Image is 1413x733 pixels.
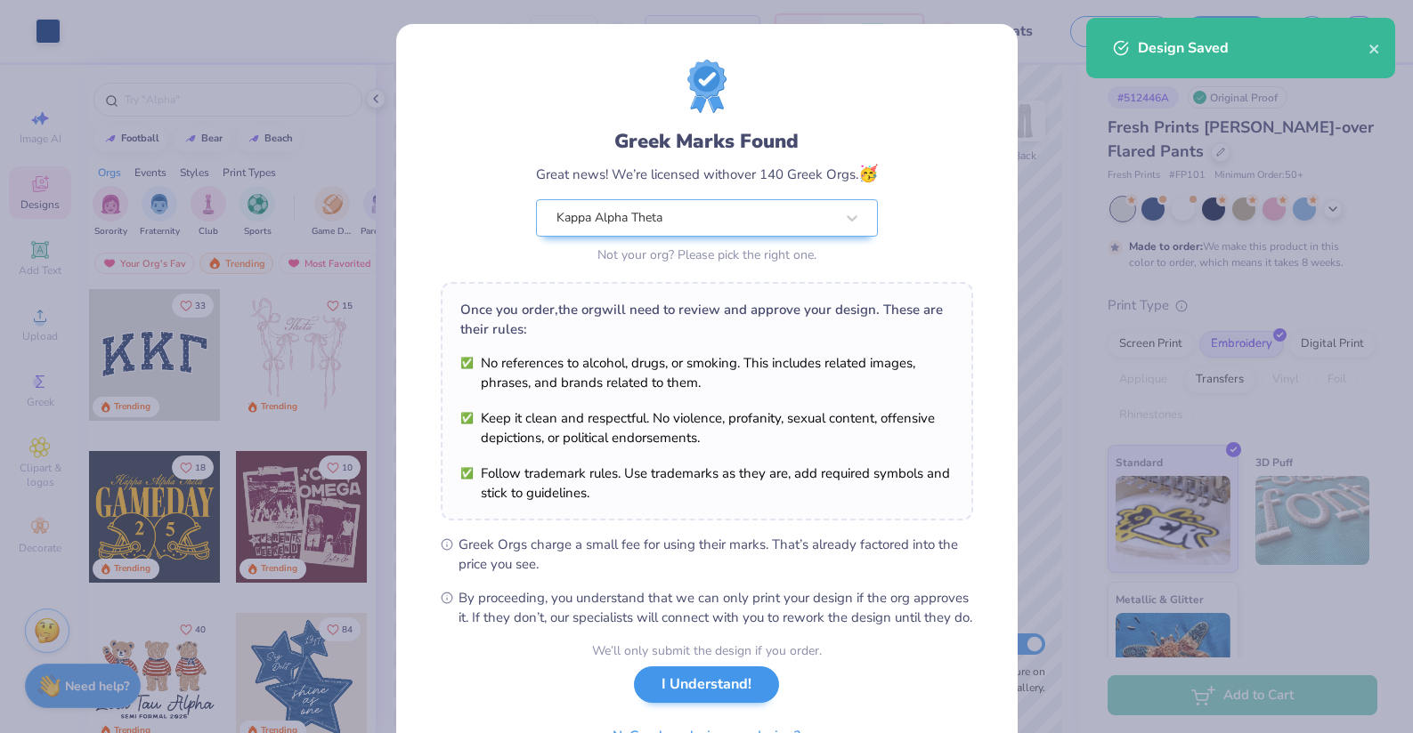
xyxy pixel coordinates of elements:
[536,127,878,156] div: Greek Marks Found
[592,641,822,660] div: We’ll only submit the design if you order.
[858,163,878,184] span: 🥳
[459,588,973,627] span: By proceeding, you understand that we can only print your design if the org approves it. If they ...
[687,60,727,113] img: license-marks-badge.png
[1138,37,1368,59] div: Design Saved
[459,535,973,574] span: Greek Orgs charge a small fee for using their marks. That’s already factored into the price you see.
[460,353,954,392] li: No references to alcohol, drugs, or smoking. This includes related images, phrases, and brands re...
[634,666,779,703] button: I Understand!
[536,246,878,264] div: Not your org? Please pick the right one.
[1368,37,1381,59] button: close
[460,463,954,503] li: Follow trademark rules. Use trademarks as they are, add required symbols and stick to guidelines.
[460,300,954,339] div: Once you order, the org will need to review and approve your design. These are their rules:
[536,162,878,186] div: Great news! We’re licensed with over 140 Greek Orgs.
[460,408,954,447] li: Keep it clean and respectful. No violence, profanity, sexual content, offensive depictions, or po...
